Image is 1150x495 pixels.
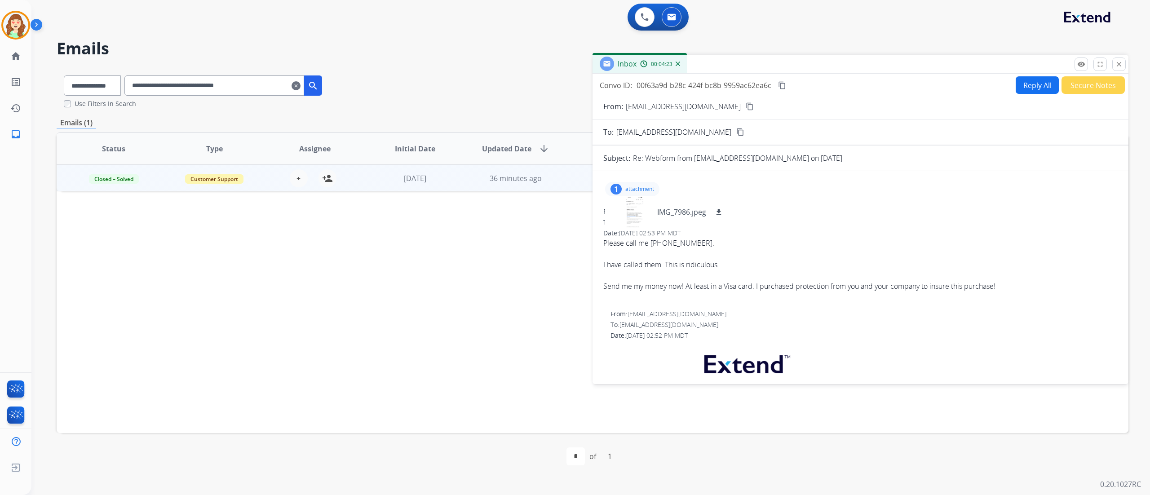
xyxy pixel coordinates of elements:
span: Initial Date [395,143,435,154]
button: Secure Notes [1062,76,1125,94]
p: Emails (1) [57,117,96,128]
span: Updated Date [482,143,531,154]
div: To: [603,218,1118,227]
div: Send me my money now! At least in a Visa card. I purchased protection from you and your company t... [603,281,1118,292]
label: Use Filters In Search [75,99,136,108]
span: [EMAIL_ADDRESS][DOMAIN_NAME] [619,320,718,329]
mat-icon: content_copy [746,102,754,110]
div: From: [603,207,1118,216]
p: [EMAIL_ADDRESS][DOMAIN_NAME] [626,101,741,112]
span: Type [206,143,223,154]
mat-icon: clear [292,80,301,91]
button: + [290,169,308,187]
mat-icon: search [308,80,318,91]
span: Customer Support [185,174,243,184]
p: From: [603,101,623,112]
span: + [296,173,301,184]
h2: Emails [57,40,1128,57]
mat-icon: person_add [322,173,333,184]
img: extend.png [693,345,799,380]
span: 36 minutes ago [490,173,542,183]
span: [DATE] [404,173,426,183]
div: 1 [601,447,619,465]
p: Subject: [603,153,630,164]
mat-icon: content_copy [778,81,786,89]
span: [EMAIL_ADDRESS][DOMAIN_NAME] [628,309,726,318]
div: Date: [603,229,1118,238]
mat-icon: inbox [10,129,21,140]
div: I have called them. This is ridiculous. [603,259,1118,270]
mat-icon: download [715,208,723,216]
span: [DATE] 02:53 PM MDT [619,229,681,237]
span: 00f63a9d-b28c-424f-bc8b-9959ac62ea6c [637,80,771,90]
span: Closed – Solved [89,174,139,184]
span: 00:04:23 [651,61,672,68]
div: From: [610,309,1118,318]
mat-icon: history [10,103,21,114]
span: Status [102,143,125,154]
span: [EMAIL_ADDRESS][DOMAIN_NAME] [616,127,731,137]
span: [DATE] 02:52 PM MDT [626,331,688,340]
p: Re: Webform from [EMAIL_ADDRESS][DOMAIN_NAME] on [DATE] [633,153,842,164]
mat-icon: close [1115,60,1123,68]
span: Inbox [618,59,637,69]
p: Convo ID: [600,80,632,91]
div: Please call me [PHONE_NUMBER]. [603,238,1118,248]
p: To: [603,127,614,137]
div: 1 [610,184,622,194]
mat-icon: content_copy [736,128,744,136]
mat-icon: remove_red_eye [1077,60,1085,68]
img: avatar [3,13,28,38]
p: 0.20.1027RC [1100,479,1141,490]
mat-icon: list_alt [10,77,21,88]
mat-icon: fullscreen [1096,60,1104,68]
div: To: [610,320,1118,329]
mat-icon: arrow_downward [539,143,549,154]
button: Reply All [1016,76,1059,94]
div: Date: [610,331,1118,340]
p: attachment [625,186,654,193]
p: IMG_7986.jpeg [657,207,706,217]
span: Assignee [299,143,331,154]
div: of [589,451,596,462]
mat-icon: home [10,51,21,62]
